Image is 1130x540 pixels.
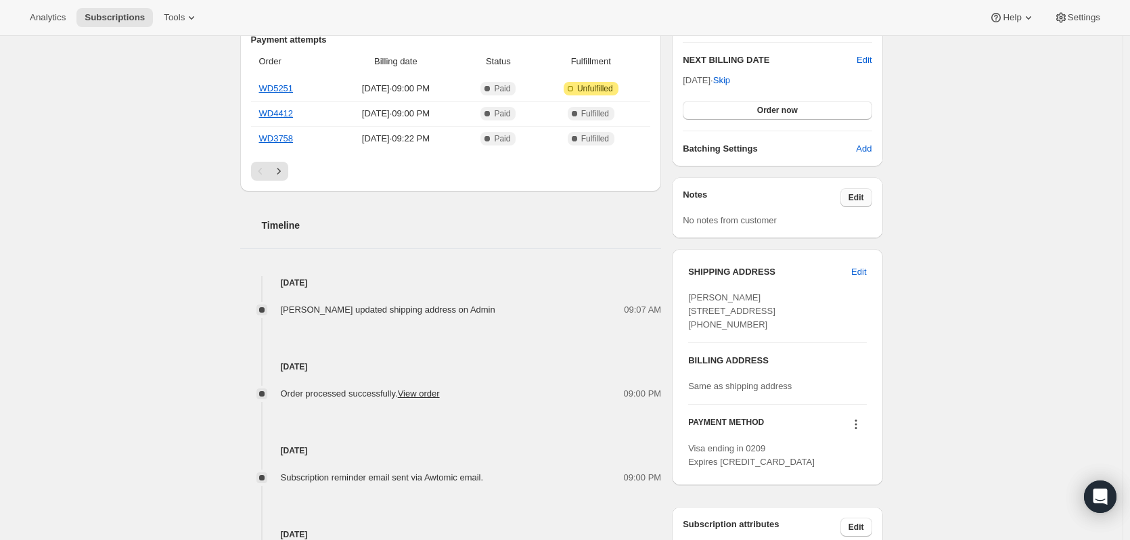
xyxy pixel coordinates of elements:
a: View order [398,388,440,399]
span: Order now [757,105,798,116]
h2: Payment attempts [251,33,651,47]
h2: Timeline [262,219,662,232]
span: 09:07 AM [624,303,661,317]
span: Analytics [30,12,66,23]
button: Settings [1046,8,1108,27]
span: Fulfilled [581,108,609,119]
span: No notes from customer [683,215,777,225]
h3: SHIPPING ADDRESS [688,265,851,279]
span: Edit [849,522,864,533]
span: Edit [851,265,866,279]
span: Settings [1068,12,1100,23]
a: WD3758 [259,133,294,143]
span: Visa ending in 0209 Expires [CREDIT_CARD_DATA] [688,443,815,467]
span: [PERSON_NAME] [STREET_ADDRESS] [PHONE_NUMBER] [688,292,775,330]
span: Edit [849,192,864,203]
h3: Subscription attributes [683,518,840,537]
span: Add [856,142,872,156]
span: Help [1003,12,1021,23]
button: Edit [840,518,872,537]
nav: Pagination [251,162,651,181]
h3: Notes [683,188,840,207]
span: Tools [164,12,185,23]
button: Subscriptions [76,8,153,27]
span: [PERSON_NAME] updated shipping address on Admin [281,305,495,315]
th: Order [251,47,331,76]
span: Paid [494,83,510,94]
h3: PAYMENT METHOD [688,417,764,435]
h4: [DATE] [240,276,662,290]
div: Open Intercom Messenger [1084,480,1116,513]
button: Help [981,8,1043,27]
h4: [DATE] [240,444,662,457]
span: Same as shipping address [688,381,792,391]
a: WD5251 [259,83,294,93]
a: WD4412 [259,108,294,118]
span: Fulfilled [581,133,609,144]
button: Edit [857,53,872,67]
span: [DATE] · [683,75,730,85]
span: Subscriptions [85,12,145,23]
button: Tools [156,8,206,27]
h2: NEXT BILLING DATE [683,53,857,67]
h4: [DATE] [240,360,662,374]
span: [DATE] · 09:00 PM [334,107,457,120]
span: Unfulfilled [577,83,613,94]
button: Add [848,138,880,160]
span: Order processed successfully. [281,388,440,399]
span: [DATE] · 09:22 PM [334,132,457,145]
span: 09:00 PM [624,471,662,485]
span: Skip [713,74,730,87]
span: Paid [494,108,510,119]
span: Subscription reminder email sent via Awtomic email. [281,472,484,482]
button: Next [269,162,288,181]
button: Order now [683,101,872,120]
button: Analytics [22,8,74,27]
span: Status [465,55,531,68]
h3: BILLING ADDRESS [688,354,866,367]
span: [DATE] · 09:00 PM [334,82,457,95]
button: Skip [705,70,738,91]
span: 09:00 PM [624,387,662,401]
span: Fulfillment [539,55,642,68]
button: Edit [843,261,874,283]
span: Paid [494,133,510,144]
button: Edit [840,188,872,207]
h6: Batching Settings [683,142,856,156]
span: Billing date [334,55,457,68]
